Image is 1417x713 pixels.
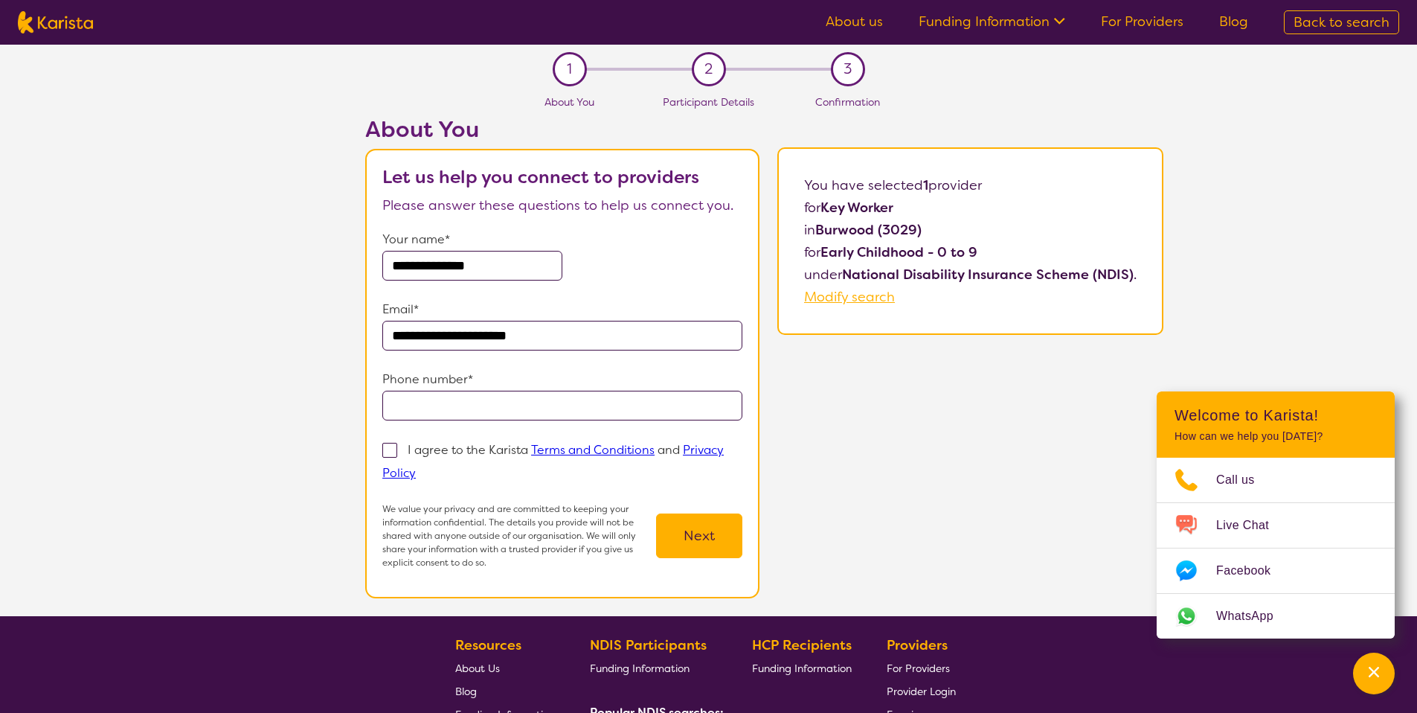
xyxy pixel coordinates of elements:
a: Web link opens in a new tab. [1157,594,1395,639]
p: You have selected provider [804,174,1137,196]
b: HCP Recipients [752,636,852,654]
a: Funding Information [752,656,852,680]
p: in [804,219,1137,241]
p: Your name* [382,228,742,251]
span: For Providers [887,662,950,675]
span: Provider Login [887,685,956,698]
a: For Providers [1101,13,1183,31]
h2: Welcome to Karista! [1175,406,1377,424]
b: Resources [455,636,521,654]
p: How can we help you [DATE]? [1175,430,1377,443]
b: Burwood (3029) [815,221,922,239]
span: Confirmation [815,95,880,109]
a: Back to search [1284,10,1399,34]
span: WhatsApp [1216,605,1291,627]
a: About us [826,13,883,31]
p: for [804,241,1137,263]
div: Channel Menu [1157,391,1395,639]
p: for [804,196,1137,219]
p: Please answer these questions to help us connect you. [382,194,742,217]
a: Funding Information [590,656,718,680]
span: Participant Details [663,95,754,109]
span: About You [544,95,594,109]
span: Live Chat [1216,514,1287,537]
h2: About You [365,116,759,143]
b: Key Worker [820,199,893,217]
span: Back to search [1294,13,1389,31]
b: Providers [887,636,948,654]
a: Modify search [804,288,895,306]
span: 3 [844,58,852,80]
ul: Choose channel [1157,458,1395,639]
span: Facebook [1216,560,1288,582]
span: Blog [455,685,477,698]
a: About Us [455,656,555,680]
span: Funding Information [752,662,852,675]
a: Blog [1219,13,1248,31]
p: Email* [382,298,742,321]
b: 1 [923,176,928,194]
a: Blog [455,680,555,703]
span: Call us [1216,469,1273,491]
b: NDIS Participants [590,636,707,654]
span: 1 [567,58,572,80]
span: 2 [704,58,713,80]
b: Early Childhood - 0 to 9 [820,243,977,261]
b: National Disability Insurance Scheme (NDIS) [842,266,1134,284]
p: We value your privacy and are committed to keeping your information confidential. The details you... [382,502,656,569]
a: Funding Information [919,13,1065,31]
span: About Us [455,662,500,675]
span: Funding Information [590,662,690,675]
img: Karista logo [18,11,93,33]
a: Provider Login [887,680,956,703]
a: For Providers [887,656,956,680]
a: Terms and Conditions [531,442,655,458]
p: Phone number* [382,368,742,391]
b: Let us help you connect to providers [382,165,699,189]
button: Next [656,514,742,558]
p: under . [804,263,1137,286]
button: Channel Menu [1353,653,1395,694]
p: I agree to the Karista and [382,442,724,481]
